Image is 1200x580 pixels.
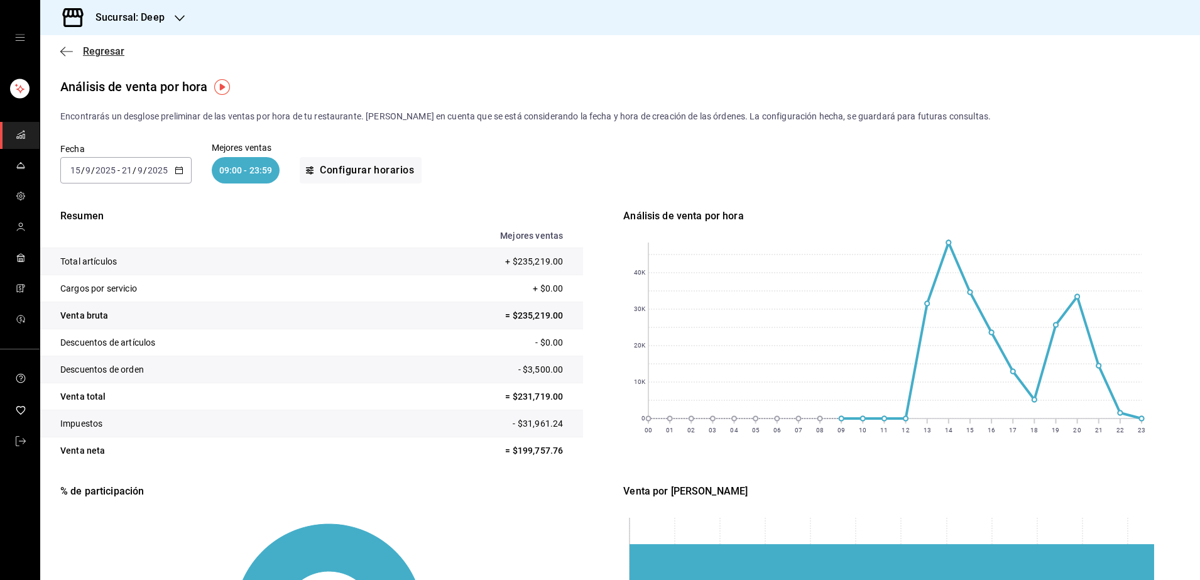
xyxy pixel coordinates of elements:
span: / [143,165,147,175]
td: Descuentos de orden [40,356,353,383]
input: -- [85,165,91,175]
span: Regresar [83,45,124,57]
text: 09 [837,427,845,434]
p: Mejores ventas [212,143,280,152]
td: Venta total [40,383,353,410]
text: 21 [1095,427,1103,434]
td: Total artículos [40,248,353,275]
th: Mejores ventas [353,224,583,248]
text: 03 [709,427,717,434]
text: 04 [731,427,738,434]
text: 01 [666,427,674,434]
text: 12 [902,427,910,434]
div: 09:00 - 23:59 [212,157,280,183]
label: Fecha [60,145,192,153]
text: 00 [645,427,652,434]
td: Descuentos de artículos [40,329,353,356]
td: Venta bruta [40,302,353,329]
text: 18 [1031,427,1039,434]
td: - $0.00 [353,329,583,356]
text: 07 [795,427,802,434]
text: 17 [1009,427,1017,434]
span: / [81,165,85,175]
button: Configurar horarios [300,157,422,183]
text: 10K [634,379,646,386]
div: Análisis de venta por hora [623,209,1166,224]
input: ---- [95,165,116,175]
text: 10 [859,427,866,434]
td: Impuestos [40,410,353,437]
div: Venta por [PERSON_NAME] [623,484,1166,499]
text: 30K [634,306,646,313]
td: Cargos por servicio [40,275,353,302]
td: = $199,757.76 [353,437,583,464]
td: = $231,719.00 [353,383,583,410]
p: Resumen [40,209,583,224]
span: / [133,165,136,175]
input: -- [70,165,81,175]
td: = $235,219.00 [353,302,583,329]
text: 08 [816,427,824,434]
text: 20 [1074,427,1081,434]
text: 13 [924,427,931,434]
h3: Sucursal: Deep [85,10,165,25]
text: 15 [966,427,974,434]
text: 19 [1052,427,1060,434]
td: + $0.00 [353,275,583,302]
text: 06 [773,427,781,434]
p: Encontrarás un desglose preliminar de las ventas por hora de tu restaurante. [PERSON_NAME] en cue... [60,110,1180,123]
td: - $3,500.00 [353,356,583,383]
text: 16 [988,427,995,434]
text: 20K [634,342,646,349]
span: - [117,165,120,175]
input: ---- [147,165,168,175]
img: Tooltip marker [214,79,230,95]
input: -- [137,165,143,175]
div: Análisis de venta por hora [60,77,207,96]
text: 0 [641,415,645,422]
text: 11 [881,427,888,434]
button: Regresar [60,45,124,57]
input: -- [121,165,133,175]
span: / [91,165,95,175]
text: 02 [687,427,695,434]
button: open drawer [15,33,25,43]
div: % de participación [60,484,603,499]
text: 05 [752,427,760,434]
text: 22 [1116,427,1124,434]
td: + $235,219.00 [353,248,583,275]
text: 40K [634,270,646,276]
td: - $31,961.24 [353,410,583,437]
text: 23 [1138,427,1145,434]
td: Venta neta [40,437,353,464]
text: 14 [945,427,952,434]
